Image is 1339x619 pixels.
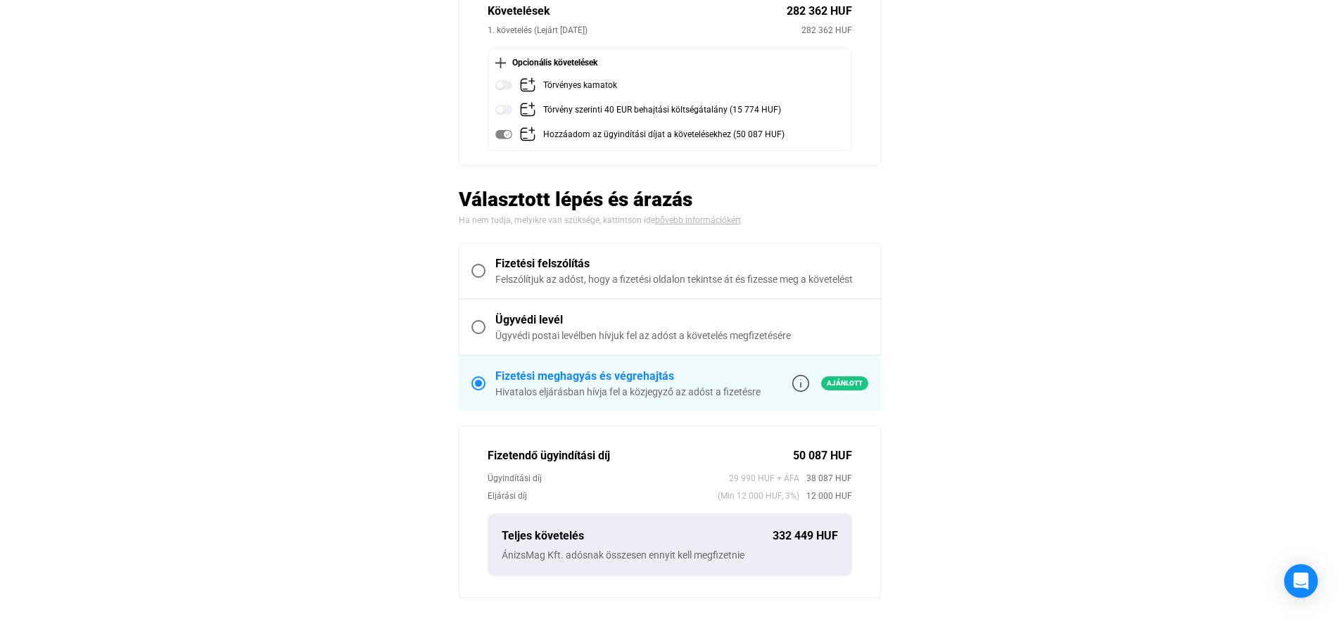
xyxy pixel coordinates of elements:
div: 1. követelés (Lejárt [DATE]) [488,23,801,37]
div: Fizetési meghagyás és végrehajtás [495,368,761,385]
div: Törvényes kamatok [543,77,617,94]
div: ÁnizsMag Kft. adósnak összesen ennyit kell megfizetnie [502,548,838,562]
img: toggle-off [495,101,512,118]
span: Ajánlott [821,376,868,390]
img: add-claim [519,126,536,143]
img: toggle-on-disabled [495,126,512,143]
div: Ügyindítási díj [488,471,729,485]
span: Ha nem tudja, melyikre van szüksége, kattintson ide [459,215,655,225]
div: Hivatalos eljárásban hívja fel a közjegyző az adóst a fizetésre [495,385,761,399]
h2: Választott lépés és árazás [459,187,881,212]
img: plus-black [495,58,506,68]
div: Teljes követelés [502,528,773,544]
a: bővebb információkért [655,215,741,225]
div: Fizetési felszólítás [495,255,868,272]
div: Open Intercom Messenger [1284,564,1318,598]
div: 282 362 HUF [801,23,852,37]
span: 12 000 HUF [799,489,852,503]
a: info-grey-outlineAjánlott [792,375,868,392]
span: 38 087 HUF [799,471,852,485]
div: Követelések [488,3,787,20]
div: 332 449 HUF [773,528,838,544]
div: Törvény szerinti 40 EUR behajtási költségátalány (15 774 HUF) [543,101,781,119]
div: Opcionális követelések [495,56,844,70]
div: Fizetendő ügyindítási díj [488,447,793,464]
div: Hozzáadom az ügyindítási díjat a követelésekhez (50 087 HUF) [543,126,785,143]
div: 282 362 HUF [787,3,852,20]
span: 29 990 HUF + ÁFA [729,471,799,485]
img: toggle-off [495,77,512,94]
img: add-claim [519,101,536,118]
div: Ügyvédi levél [495,312,868,328]
div: Felszólítjuk az adóst, hogy a fizetési oldalon tekintse át és fizesse meg a követelést [495,272,868,286]
div: Ügyvédi postai levélben hívjuk fel az adóst a követelés megfizetésére [495,328,868,343]
div: 50 087 HUF [793,447,852,464]
img: info-grey-outline [792,375,809,392]
div: Eljárási díj [488,489,718,503]
span: (Min 12 000 HUF, 3%) [718,489,799,503]
img: add-claim [519,77,536,94]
